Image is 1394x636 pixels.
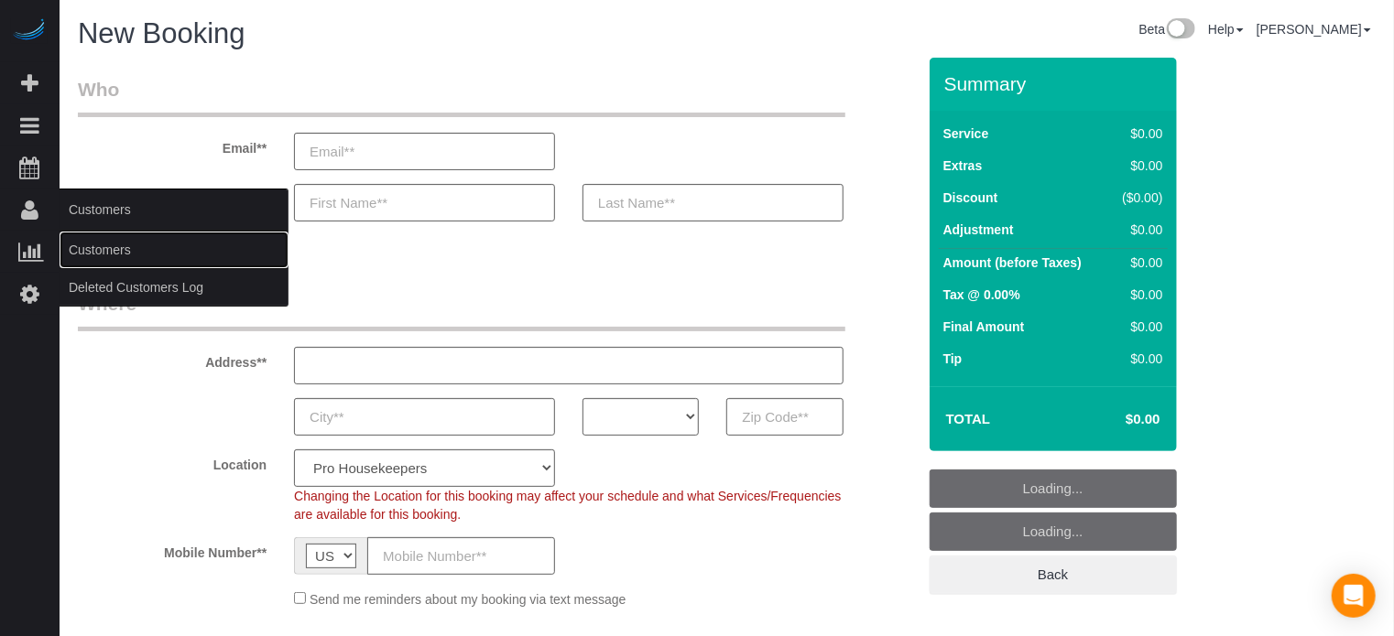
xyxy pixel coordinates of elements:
img: New interface [1165,18,1195,42]
a: Beta [1138,22,1195,37]
label: Discount [943,189,998,207]
label: Service [943,124,989,143]
label: Adjustment [943,221,1014,239]
img: Automaid Logo [11,18,48,44]
label: Name * [64,184,280,209]
a: Customers [60,232,289,268]
a: Deleted Customers Log [60,269,289,306]
div: $0.00 [1115,350,1163,368]
label: Amount (before Taxes) [943,253,1082,272]
span: New Booking [78,17,245,49]
div: Open Intercom Messenger [1332,574,1376,618]
input: Zip Code** [726,398,843,436]
input: Mobile Number** [367,537,555,575]
label: Final Amount [943,318,1025,336]
a: Back [930,555,1177,594]
span: Send me reminders about my booking via text message [310,592,626,607]
label: Tax @ 0.00% [943,286,1020,304]
div: $0.00 [1115,156,1163,175]
label: Tip [943,350,963,368]
span: Changing the Location for this booking may affect your schedule and what Services/Frequencies are... [294,489,841,522]
label: Location [64,449,280,474]
span: Customers [60,189,289,231]
label: Extras [943,156,983,175]
legend: Who [78,76,845,117]
h3: Summary [944,73,1168,94]
a: [PERSON_NAME] [1257,22,1371,37]
div: ($0.00) [1115,189,1163,207]
ul: Customers [60,231,289,307]
label: Mobile Number** [64,537,280,562]
div: $0.00 [1115,253,1163,272]
div: $0.00 [1115,221,1163,239]
input: Last Name** [583,184,844,221]
legend: Where [78,290,845,331]
a: Help [1208,22,1244,37]
h4: $0.00 [1071,412,1160,427]
div: $0.00 [1115,318,1163,336]
strong: Total [946,411,991,426]
div: $0.00 [1115,124,1163,143]
div: $0.00 [1115,286,1163,304]
input: First Name** [294,184,555,221]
